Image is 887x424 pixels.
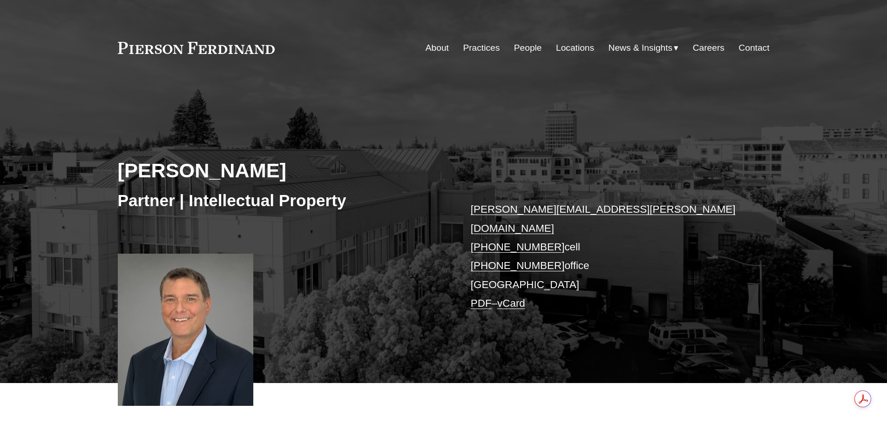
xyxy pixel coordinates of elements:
a: [PHONE_NUMBER] [471,241,565,253]
a: Practices [463,39,500,57]
a: Contact [738,39,769,57]
span: News & Insights [609,40,673,56]
a: folder dropdown [609,39,679,57]
a: vCard [497,297,525,309]
a: About [426,39,449,57]
a: PDF [471,297,492,309]
h2: [PERSON_NAME] [118,158,444,182]
a: [PERSON_NAME][EMAIL_ADDRESS][PERSON_NAME][DOMAIN_NAME] [471,203,736,234]
h3: Partner | Intellectual Property [118,190,444,211]
a: Locations [556,39,594,57]
a: People [514,39,542,57]
a: Careers [693,39,724,57]
p: cell office [GEOGRAPHIC_DATA] – [471,200,742,313]
a: [PHONE_NUMBER] [471,260,565,271]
